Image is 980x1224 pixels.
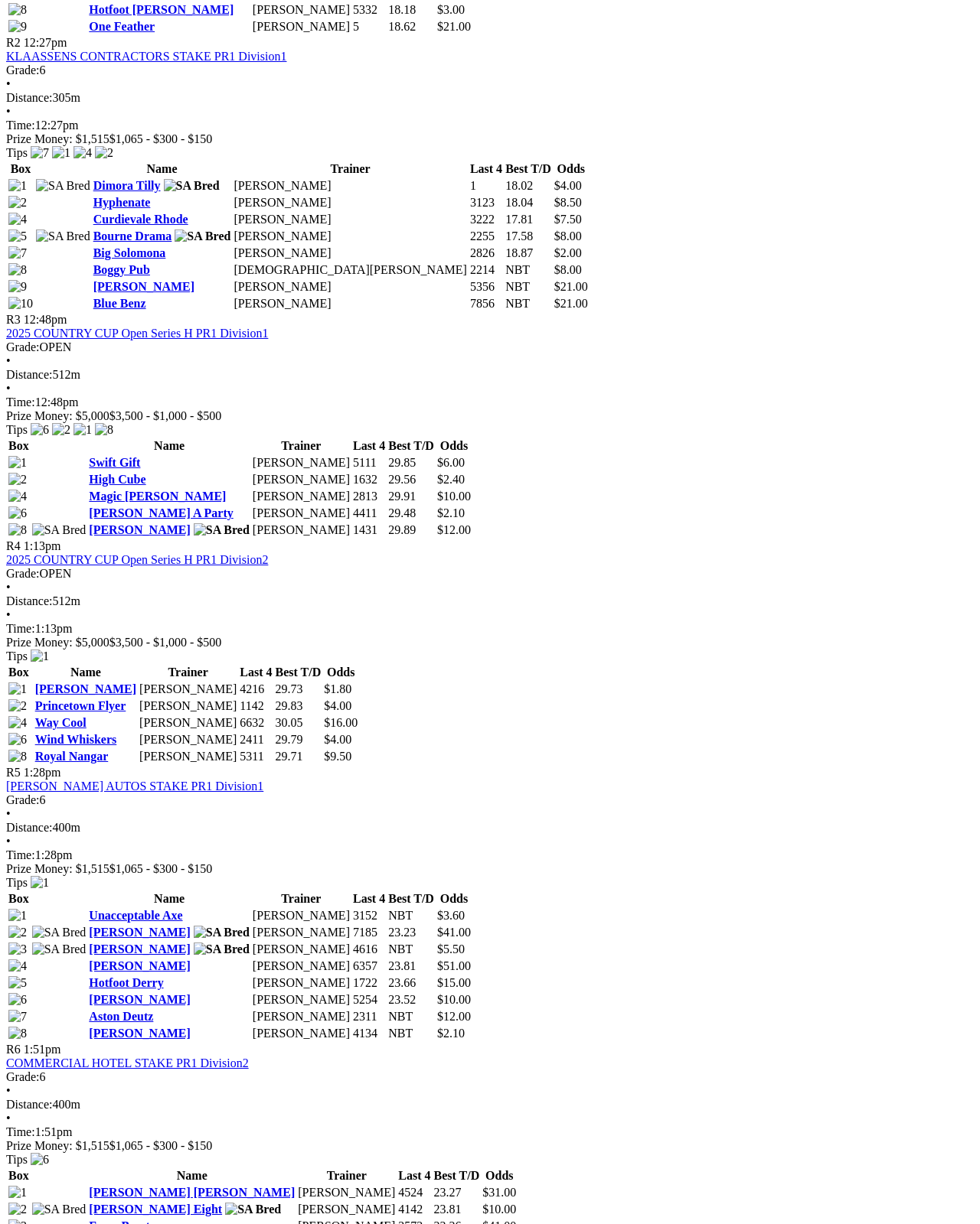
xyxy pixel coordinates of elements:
[6,649,28,662] span: Tips
[6,835,11,848] span: •
[164,179,220,193] img: SA Bred
[6,423,28,436] span: Tips
[6,1112,11,1125] span: •
[6,1139,974,1153] div: Prize Money: $1,515
[8,750,27,763] img: 8
[6,396,35,409] span: Time:
[297,1168,396,1183] th: Trainer
[8,506,27,520] img: 6
[8,682,27,696] img: 1
[8,439,29,452] span: Box
[352,925,386,940] td: 7185
[233,279,468,295] td: [PERSON_NAME]
[6,1056,249,1069] a: COMMERCIAL HOTEL STAKE PR1 Division2
[252,992,351,1008] td: [PERSON_NAME]
[24,539,61,552] span: 1:13pm
[352,455,386,470] td: 5111
[139,749,237,764] td: [PERSON_NAME]
[32,523,87,537] img: SA Bred
[233,246,468,261] td: [PERSON_NAME]
[252,2,351,18] td: [PERSON_NAME]
[8,1027,27,1040] img: 8
[252,959,351,974] td: [PERSON_NAME]
[437,490,471,503] span: $10.00
[6,340,40,353] span: Grade:
[274,732,322,747] td: 29.79
[387,522,435,538] td: 29.89
[95,146,113,160] img: 2
[8,280,27,294] img: 9
[93,179,161,192] a: Dimora Tilly
[252,1026,351,1041] td: [PERSON_NAME]
[554,297,588,310] span: $21.00
[6,581,11,594] span: •
[8,490,27,503] img: 4
[324,699,351,712] span: $4.00
[194,926,250,939] img: SA Bred
[274,665,322,680] th: Best T/D
[95,423,113,437] img: 8
[437,959,471,972] span: $51.00
[8,1010,27,1024] img: 7
[32,1203,87,1216] img: SA Bred
[437,473,465,486] span: $2.40
[6,36,21,49] span: R2
[352,959,386,974] td: 6357
[89,3,234,16] a: Hotfoot [PERSON_NAME]
[469,195,503,210] td: 3123
[93,280,194,293] a: [PERSON_NAME]
[387,942,435,957] td: NBT
[274,749,322,764] td: 29.71
[139,715,237,731] td: [PERSON_NAME]
[274,682,322,697] td: 29.73
[252,438,351,454] th: Trainer
[437,523,471,536] span: $12.00
[93,246,166,259] a: Big Solomona
[6,553,268,566] a: 2025 COUNTRY CUP Open Series H PR1 Division2
[89,959,190,972] a: [PERSON_NAME]
[52,423,70,437] img: 2
[6,1125,974,1139] div: 1:51pm
[505,212,552,227] td: 17.81
[387,2,435,18] td: 18.18
[297,1202,396,1217] td: [PERSON_NAME]
[6,1084,11,1097] span: •
[8,3,27,17] img: 8
[505,296,552,311] td: NBT
[6,622,35,635] span: Time:
[387,975,435,991] td: 23.66
[6,1070,974,1084] div: 6
[323,665,358,680] th: Odds
[93,161,232,177] th: Name
[6,807,11,820] span: •
[387,925,435,940] td: 23.23
[8,213,27,226] img: 4
[89,473,145,486] a: High Cube
[6,63,40,76] span: Grade:
[8,1203,27,1216] img: 2
[437,942,465,955] span: $5.50
[6,327,268,340] a: 2025 COUNTRY CUP Open Series H PR1 Division1
[8,196,27,210] img: 2
[36,229,90,243] img: SA Bred
[8,699,27,713] img: 2
[252,908,351,923] td: [PERSON_NAME]
[233,296,468,311] td: [PERSON_NAME]
[6,793,974,807] div: 6
[8,20,27,34] img: 9
[89,976,163,989] a: Hotfoot Derry
[24,36,67,49] span: 12:27pm
[233,178,468,194] td: [PERSON_NAME]
[6,821,974,835] div: 400m
[397,1185,431,1200] td: 4524
[8,733,27,747] img: 6
[8,229,27,243] img: 5
[6,1098,52,1111] span: Distance:
[93,213,188,226] a: Curdievale Rhode
[469,178,503,194] td: 1
[469,262,503,278] td: 2214
[89,993,190,1006] a: [PERSON_NAME]
[554,246,582,259] span: $2.00
[139,682,237,697] td: [PERSON_NAME]
[482,1186,516,1199] span: $31.00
